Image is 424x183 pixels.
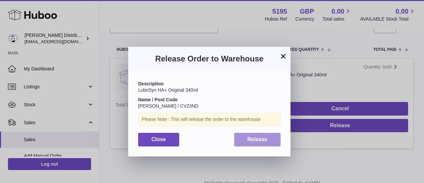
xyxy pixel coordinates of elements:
span: Close [151,137,166,142]
strong: Description [138,81,164,86]
span: LubriSyn HA+ Original 340ml [138,87,198,93]
strong: Name / Post Code [138,97,178,102]
button: × [279,52,287,60]
button: Release [234,133,281,146]
button: Close [138,133,179,146]
div: Please Note : This will release the order to the warehouse [138,113,281,126]
span: [PERSON_NAME] / CV23ND [138,103,198,109]
h3: Release Order to Warehouse [138,53,281,64]
span: Release [247,137,268,142]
